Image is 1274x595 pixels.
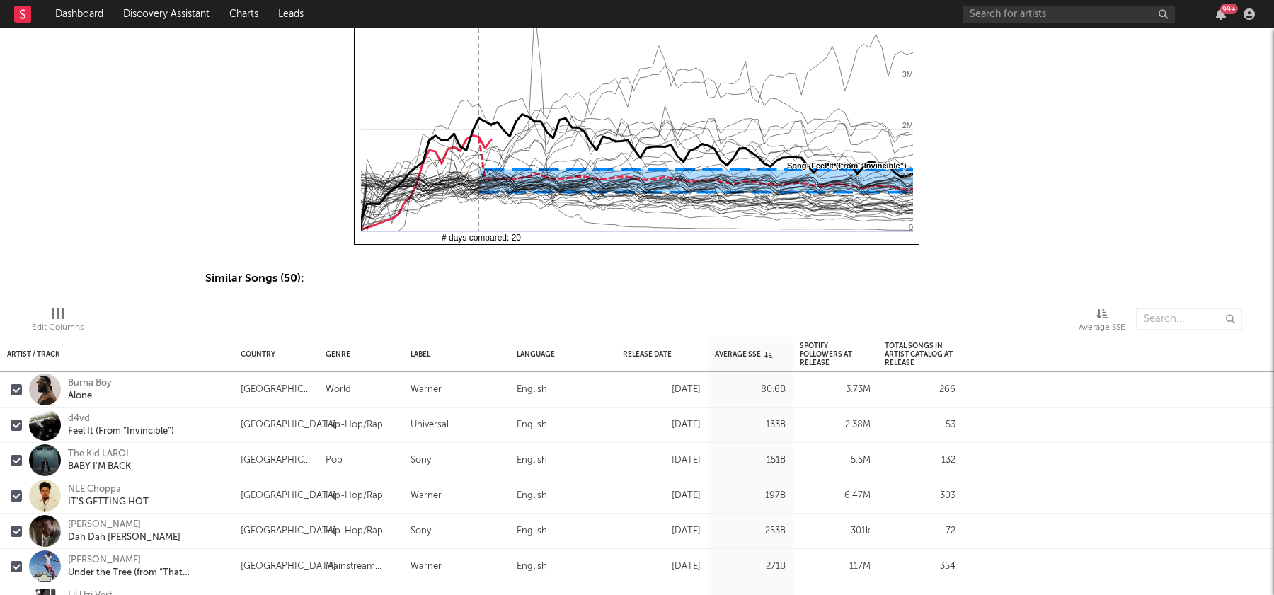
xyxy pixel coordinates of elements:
a: Burna Boy [68,377,112,390]
div: 197B [715,487,786,504]
div: Edit Columns [32,301,84,342]
div: 117M [800,558,871,575]
text: 3M [902,70,913,79]
a: The Kid LAROI [68,448,129,461]
div: [GEOGRAPHIC_DATA] [241,417,336,434]
div: 266 [885,381,955,398]
text: 0 [909,223,913,231]
div: Mainstream Electronic [326,558,396,575]
a: IT'S GETTING HOT [68,496,149,509]
div: 6.47M [800,487,871,504]
div: [DATE] [623,452,701,469]
div: 72 [885,523,955,540]
text: # days compared: 20 [442,233,521,243]
div: Genre [318,337,403,371]
div: Sony [411,523,431,540]
div: Warner [411,487,442,504]
div: Label [403,337,510,371]
div: 271B [715,558,786,575]
text: 2M [902,121,913,129]
div: 303 [885,487,955,504]
div: English [517,452,547,469]
div: English [517,487,547,504]
div: English [517,381,547,398]
a: Under the Tree (from “That Christmas”) [68,567,226,579]
div: Spotify Followers at Release [800,339,871,369]
div: Warner [411,558,442,575]
div: [GEOGRAPHIC_DATA] [241,381,311,398]
div: Hip-Hop/Rap [326,487,383,504]
a: Dah Dah [PERSON_NAME] [68,531,180,544]
div: [GEOGRAPHIC_DATA] [241,523,336,540]
div: English [517,523,547,540]
div: Average SSE [715,339,772,369]
a: d4vd [68,412,90,425]
div: English [517,558,547,575]
div: Pop [326,452,343,469]
input: Search... [1136,308,1242,330]
a: BABY I'M BACK [68,461,131,473]
div: [GEOGRAPHIC_DATA] [241,558,336,575]
div: 132 [885,452,955,469]
div: 133B [715,417,786,434]
div: 99 + [1220,4,1238,14]
div: [DATE] [623,523,701,540]
div: [DATE] [623,558,701,575]
div: Release Date [623,339,672,369]
div: [GEOGRAPHIC_DATA] [241,487,336,504]
a: Alone [68,390,92,403]
button: 99+ [1216,8,1226,20]
div: 301k [800,523,871,540]
div: Language [510,337,616,371]
div: 5.5M [800,452,871,469]
div: Universal [411,417,449,434]
div: Average SSE [1079,319,1125,336]
text: Song: Feel It (From “Invincible”) [787,161,907,170]
div: 80.6B [715,381,786,398]
div: 53 [885,417,955,434]
div: 3.73M [800,381,871,398]
div: [GEOGRAPHIC_DATA] [241,452,311,469]
div: 354 [885,558,955,575]
div: English [517,417,547,434]
div: Country [234,337,318,371]
a: Feel It (From “Invincible”) [68,425,174,438]
div: 151B [715,452,786,469]
a: NLE Choppa [68,483,121,496]
div: Edit Columns [32,319,84,336]
div: Warner [411,381,442,398]
div: [DATE] [623,381,701,398]
div: 2.38M [800,417,871,434]
div: Sony [411,452,431,469]
div: Similar Songs ( 50 ): [205,270,1069,287]
div: Hip-Hop/Rap [326,523,383,540]
a: [PERSON_NAME] [68,519,141,531]
div: Average SSE [1079,301,1125,342]
div: Total Songs in Artist Catalog at Release [885,339,955,369]
a: [PERSON_NAME] [68,554,141,567]
div: [DATE] [623,417,701,434]
text: 1M [902,172,913,180]
div: Artist / Track [7,339,59,369]
div: Hip-Hop/Rap [326,417,383,434]
div: 253B [715,523,786,540]
div: World [326,381,351,398]
input: Search for artists [963,6,1175,23]
div: [DATE] [623,487,701,504]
